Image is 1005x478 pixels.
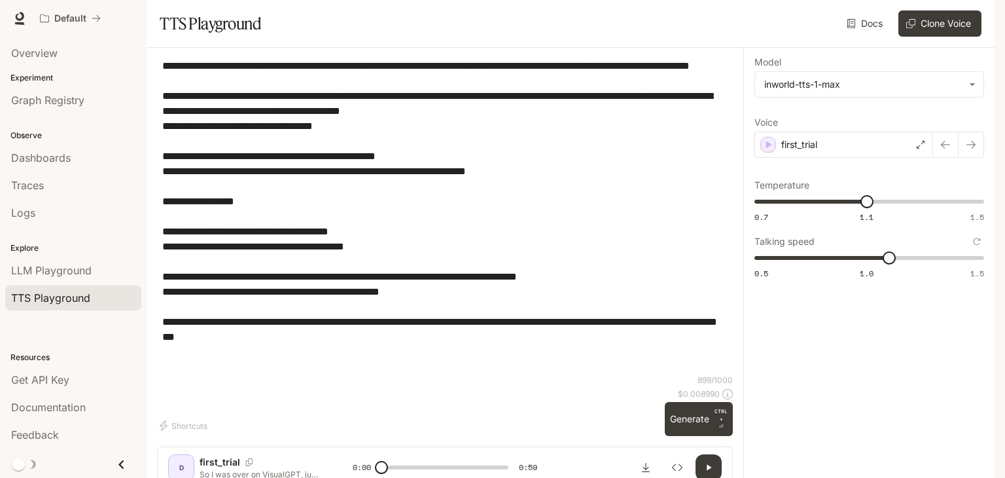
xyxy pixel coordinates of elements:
h1: TTS Playground [160,10,261,37]
span: 0.5 [754,268,768,279]
button: Reset to default [970,234,984,249]
span: 1.0 [860,268,873,279]
p: 899 / 1000 [697,375,733,386]
span: 0:00 [353,461,371,474]
span: 1.5 [970,211,984,223]
button: All workspaces [34,5,107,31]
p: first_trial [781,138,817,151]
p: $ 0.008990 [678,388,720,399]
p: Model [754,58,781,67]
button: GenerateCTRL +⏎ [665,402,733,436]
div: D [171,457,192,478]
p: Talking speed [754,237,815,246]
div: inworld-tts-1-max [764,78,962,91]
button: Shortcuts [157,415,213,436]
p: CTRL + [714,407,728,423]
p: ⏎ [714,407,728,431]
p: Voice [754,118,778,127]
span: 1.1 [860,211,873,223]
a: Docs [844,10,888,37]
button: Copy Voice ID [240,458,258,466]
span: 0:59 [519,461,537,474]
div: inworld-tts-1-max [755,72,983,97]
p: Default [54,13,86,24]
span: 1.5 [970,268,984,279]
p: Temperature [754,181,809,190]
span: 0.7 [754,211,768,223]
button: Clone Voice [898,10,981,37]
p: first_trial [200,456,240,469]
